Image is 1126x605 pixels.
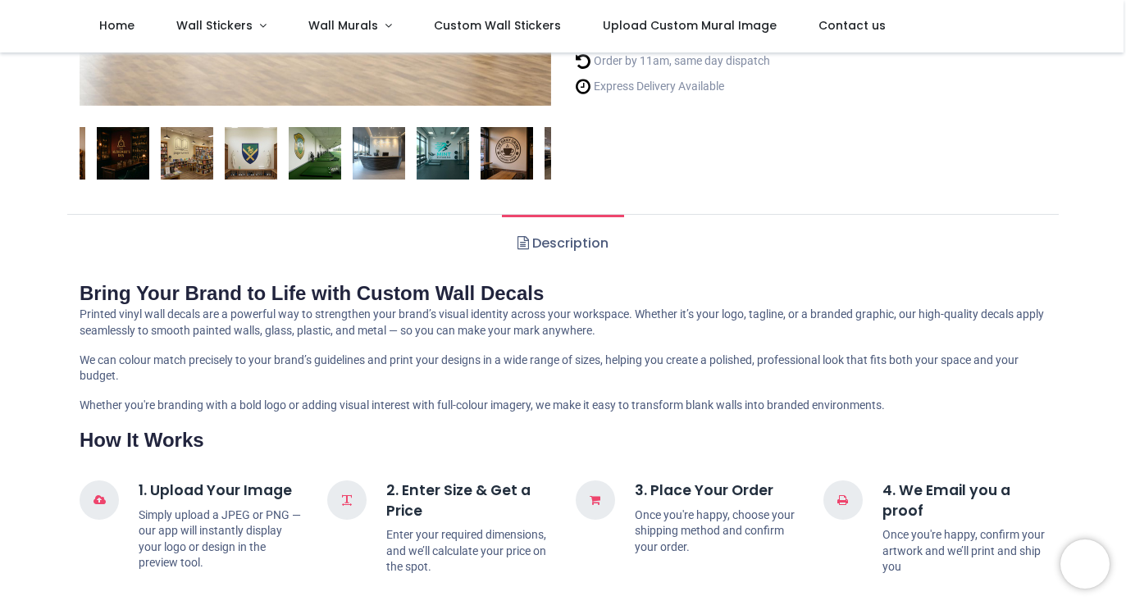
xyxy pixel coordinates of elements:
[386,527,550,575] p: Enter your required dimensions, and we’ll calculate your price on the spot.
[818,17,886,34] span: Contact us
[80,282,544,304] strong: Bring Your Brand to Life with Custom Wall Decals
[176,17,253,34] span: Wall Stickers
[99,17,134,34] span: Home
[434,17,561,34] span: Custom Wall Stickers
[386,480,531,521] strong: 2. Enter Size & Get a Price
[635,480,773,500] strong: 3. Place Your Order
[308,17,378,34] span: Wall Murals
[417,127,469,180] img: Custom Wall Sticker - Logo or Artwork Printing - Upload your design
[882,527,1046,575] p: Once you're happy, confirm your artwork and we’ll print and ship you
[576,52,811,70] li: Order by 11am, same day dispatch
[882,480,1010,521] strong: 4. We Email you a proof
[635,507,799,556] p: Once you're happy, choose your shipping method and confirm your order.
[545,127,597,180] img: Custom Wall Sticker - Logo or Artwork Printing - Upload your design
[139,480,292,500] strong: 1. Upload Your Image
[139,507,303,571] p: Simply upload a JPEG or PNG — our app will instantly display your logo or design in the preview t...
[80,353,1046,384] p: We can colour match precisely to your brand’s guidelines and print your designs in a wide range o...
[502,215,624,272] a: Description
[1060,539,1110,589] iframe: Brevo live chat
[225,127,277,180] img: Custom Wall Sticker - Logo or Artwork Printing - Upload your design
[80,307,1046,339] p: Printed vinyl wall decals are a powerful way to strengthen your brand’s visual identity across yo...
[80,398,1046,414] p: Whether you're branding with a bold logo or adding visual interest with full-colour imagery, we m...
[80,429,204,451] strong: How It Works
[289,127,341,180] img: Custom Wall Sticker - Logo or Artwork Printing - Upload your design
[481,127,533,180] img: Custom Wall Sticker - Logo or Artwork Printing - Upload your design
[353,127,405,180] img: Custom Wall Sticker - Logo or Artwork Printing - Upload your design
[576,78,811,95] li: Express Delivery Available
[603,17,777,34] span: Upload Custom Mural Image
[97,127,149,180] img: Custom Wall Sticker - Logo or Artwork Printing - Upload your design
[161,127,213,180] img: Custom Wall Sticker - Logo or Artwork Printing - Upload your design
